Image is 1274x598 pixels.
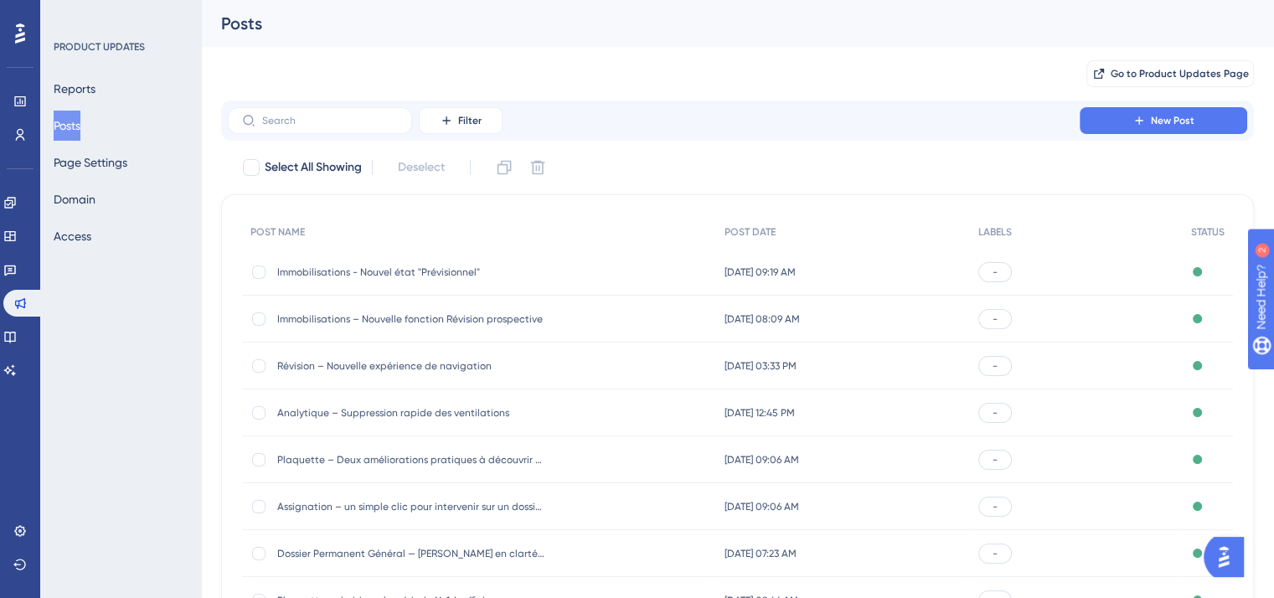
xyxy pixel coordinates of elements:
[1151,114,1194,127] span: New Post
[39,4,105,24] span: Need Help?
[725,406,795,420] span: [DATE] 12:45 PM
[993,547,998,560] span: -
[1191,225,1225,239] span: STATUS
[221,12,1212,35] div: Posts
[277,406,545,420] span: Analytique – Suppression rapide des ventilations
[1080,107,1247,134] button: New Post
[277,359,545,373] span: Révision – Nouvelle expérience de navigation
[725,547,797,560] span: [DATE] 07:23 AM
[725,453,799,467] span: [DATE] 09:06 AM
[262,115,398,126] input: Search
[54,184,95,214] button: Domain
[54,74,95,104] button: Reports
[277,312,545,326] span: Immobilisations – Nouvelle fonction Révision prospective
[993,406,998,420] span: -
[993,312,998,326] span: -
[54,111,80,141] button: Posts
[993,500,998,513] span: -
[383,152,460,183] button: Deselect
[725,359,797,373] span: [DATE] 03:33 PM
[398,157,445,178] span: Deselect
[54,221,91,251] button: Access
[265,157,362,178] span: Select All Showing
[993,359,998,373] span: -
[1204,532,1254,582] iframe: UserGuiding AI Assistant Launcher
[1086,60,1254,87] button: Go to Product Updates Page
[54,40,145,54] div: PRODUCT UPDATES
[250,225,305,239] span: POST NAME
[1111,67,1249,80] span: Go to Product Updates Page
[725,225,776,239] span: POST DATE
[116,8,121,22] div: 2
[725,500,799,513] span: [DATE] 09:06 AM
[277,453,545,467] span: Plaquette – Deux améliorations pratiques à découvrir dès [DATE]
[277,500,545,513] span: Assignation – un simple clic pour intervenir sur un dossier !
[978,225,1012,239] span: LABELS
[54,147,127,178] button: Page Settings
[993,265,998,279] span: -
[458,114,482,127] span: Filter
[277,265,545,279] span: Immobilisations - Nouvel état "Prévisionnel"
[419,107,503,134] button: Filter
[725,265,796,279] span: [DATE] 09:19 AM
[725,312,800,326] span: [DATE] 08:09 AM
[277,547,545,560] span: Dossier Permanent Général — [PERSON_NAME] en clarté dès l’arrivée !
[993,453,998,467] span: -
